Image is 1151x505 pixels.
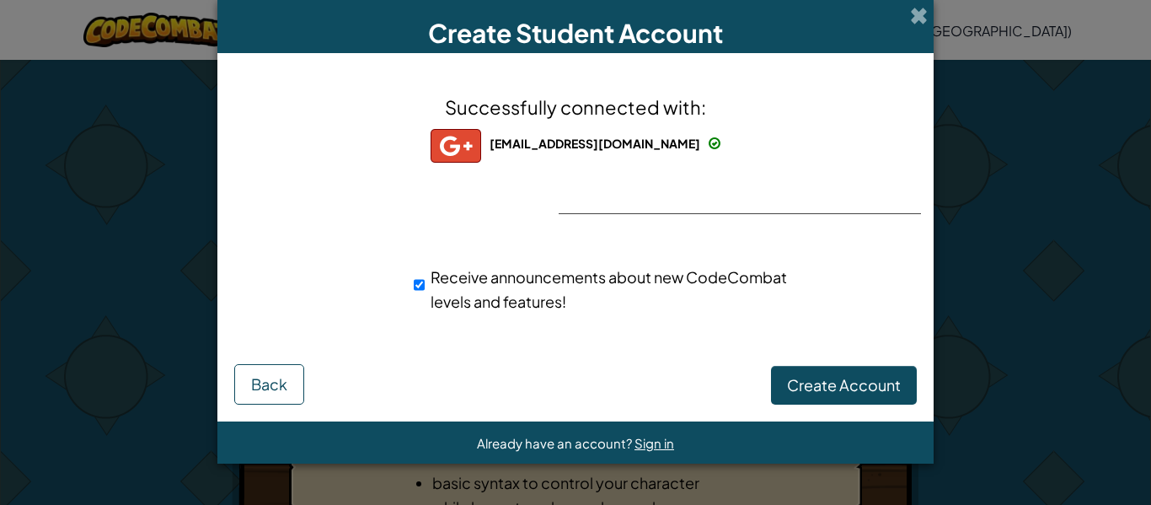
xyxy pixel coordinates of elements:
img: gplus_small.png [431,129,481,163]
span: Already have an account? [477,435,634,451]
span: Create Account [787,375,901,395]
span: Back [251,374,287,394]
span: Successfully connected with: [445,95,706,119]
a: Sign in [634,435,674,451]
span: [EMAIL_ADDRESS][DOMAIN_NAME] [490,136,700,151]
input: Receive announcements about new CodeCombat levels and features! [414,268,425,302]
span: Receive announcements about new CodeCombat levels and features! [431,267,787,311]
button: Create Account [771,366,917,405]
span: Create Student Account [428,17,723,49]
button: Back [234,364,304,405]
